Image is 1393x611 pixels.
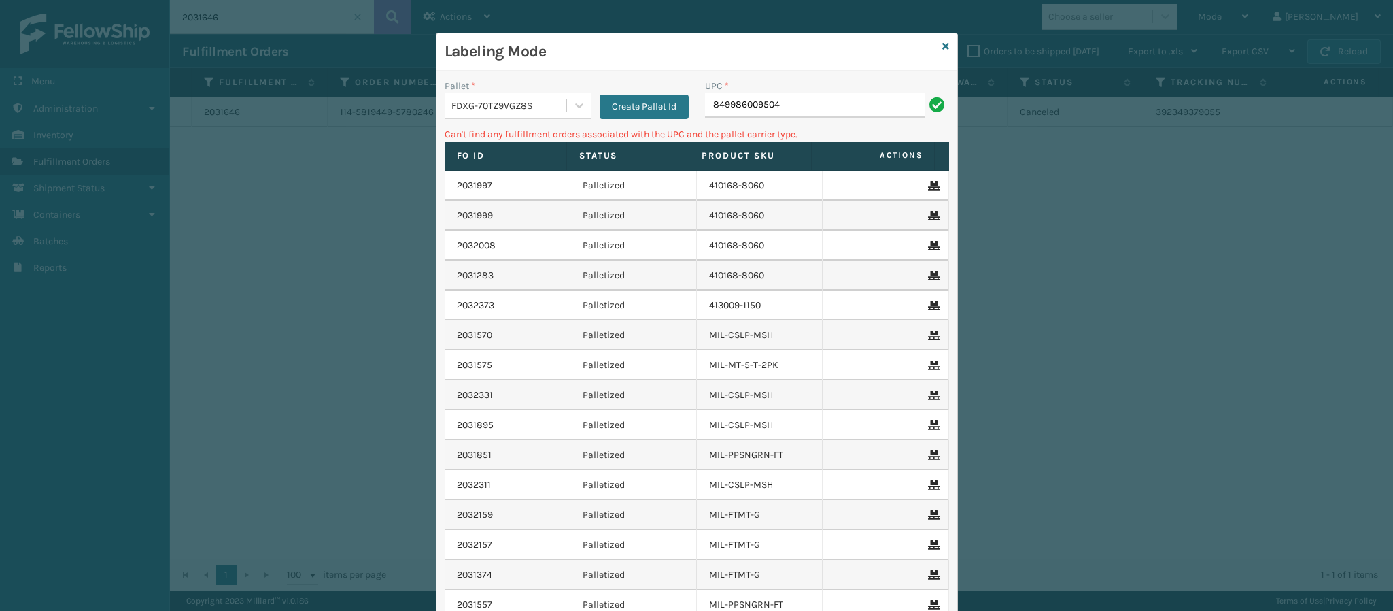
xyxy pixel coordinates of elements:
label: Pallet [445,79,475,93]
i: Remove From Pallet [928,181,936,191]
i: Remove From Pallet [928,480,936,490]
td: Palletized [570,560,697,590]
td: 410168-8060 [697,171,823,201]
td: Palletized [570,320,697,350]
td: MIL-FTMT-G [697,500,823,530]
label: UPC [705,79,729,93]
td: MIL-FTMT-G [697,530,823,560]
i: Remove From Pallet [928,361,936,370]
label: Status [579,150,676,162]
td: Palletized [570,410,697,440]
i: Remove From Pallet [928,540,936,550]
td: 410168-8060 [697,261,823,291]
td: MIL-CSLP-MSH [697,320,823,350]
a: 2031895 [457,418,494,432]
a: 2032373 [457,299,494,312]
td: Palletized [570,231,697,261]
i: Remove From Pallet [928,570,936,580]
td: 410168-8060 [697,201,823,231]
td: MIL-CSLP-MSH [697,380,823,410]
td: MIL-FTMT-G [697,560,823,590]
td: Palletized [570,350,697,380]
a: 2031851 [457,448,492,462]
td: Palletized [570,291,697,320]
td: MIL-MT-5-T-2PK [697,350,823,380]
label: Fo Id [457,150,554,162]
a: 2031570 [457,329,492,342]
a: 2032008 [457,239,496,252]
a: 2031575 [457,359,492,372]
h3: Labeling Mode [445,42,937,62]
td: MIL-CSLP-MSH [697,470,823,500]
i: Remove From Pallet [928,241,936,250]
i: Remove From Pallet [928,331,936,340]
td: MIL-PPSNGRN-FT [697,440,823,470]
td: Palletized [570,470,697,500]
td: Palletized [570,380,697,410]
td: 410168-8060 [697,231,823,261]
span: Actions [816,144,931,167]
label: Product SKU [702,150,799,162]
td: 413009-1150 [697,291,823,320]
a: 2032159 [457,508,493,522]
i: Remove From Pallet [928,420,936,430]
td: Palletized [570,500,697,530]
button: Create Pallet Id [600,95,689,119]
a: 2032311 [457,478,491,492]
a: 2032331 [457,389,493,402]
a: 2031283 [457,269,494,282]
i: Remove From Pallet [928,271,936,280]
a: 2031999 [457,209,493,222]
a: 2032157 [457,538,492,552]
a: 2031374 [457,568,492,582]
div: FDXG-70TZ9VGZ8S [451,99,568,113]
td: Palletized [570,261,697,291]
i: Remove From Pallet [928,510,936,520]
i: Remove From Pallet [928,450,936,460]
td: MIL-CSLP-MSH [697,410,823,440]
td: Palletized [570,530,697,560]
td: Palletized [570,201,697,231]
td: Palletized [570,440,697,470]
td: Palletized [570,171,697,201]
i: Remove From Pallet [928,391,936,400]
i: Remove From Pallet [928,301,936,310]
p: Can't find any fulfillment orders associated with the UPC and the pallet carrier type. [445,127,949,142]
i: Remove From Pallet [928,600,936,610]
i: Remove From Pallet [928,211,936,220]
a: 2031997 [457,179,492,193]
